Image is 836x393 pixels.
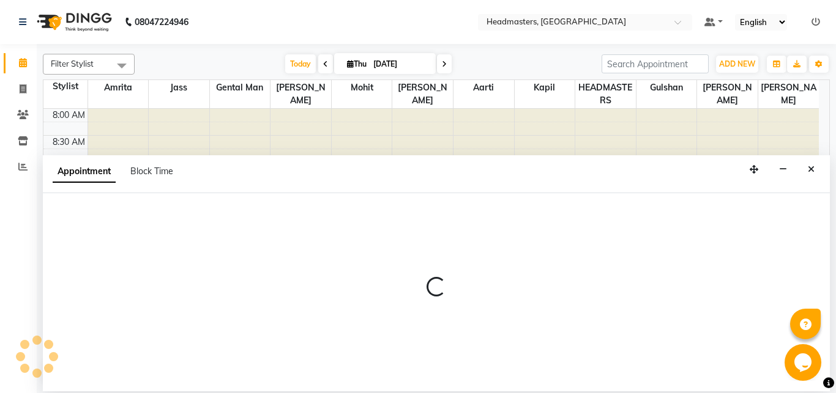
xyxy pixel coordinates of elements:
div: Stylist [43,80,88,93]
span: Jass [149,80,209,95]
span: [PERSON_NAME] [697,80,758,108]
b: 08047224946 [135,5,188,39]
iframe: chat widget [785,344,824,381]
input: Search Appointment [602,54,709,73]
div: 8:00 AM [50,109,88,122]
span: Amrita [88,80,149,95]
button: ADD NEW [716,56,758,73]
button: Close [802,160,820,179]
span: Thu [344,59,370,68]
span: Block Time [130,166,173,177]
span: Today [285,54,316,73]
span: HEADMASTERS [575,80,636,108]
span: Gulshan [636,80,697,95]
span: Filter Stylist [51,59,94,68]
span: Gental Man [210,80,271,95]
span: Aarti [453,80,514,95]
img: logo [31,5,115,39]
span: [PERSON_NAME] [271,80,331,108]
span: [PERSON_NAME] [758,80,819,108]
span: Mohit [332,80,392,95]
span: ADD NEW [719,59,755,68]
span: Appointment [53,161,116,183]
input: 2025-09-04 [370,55,431,73]
span: Kapil [515,80,575,95]
div: 8:30 AM [50,136,88,149]
span: [PERSON_NAME] [392,80,453,108]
